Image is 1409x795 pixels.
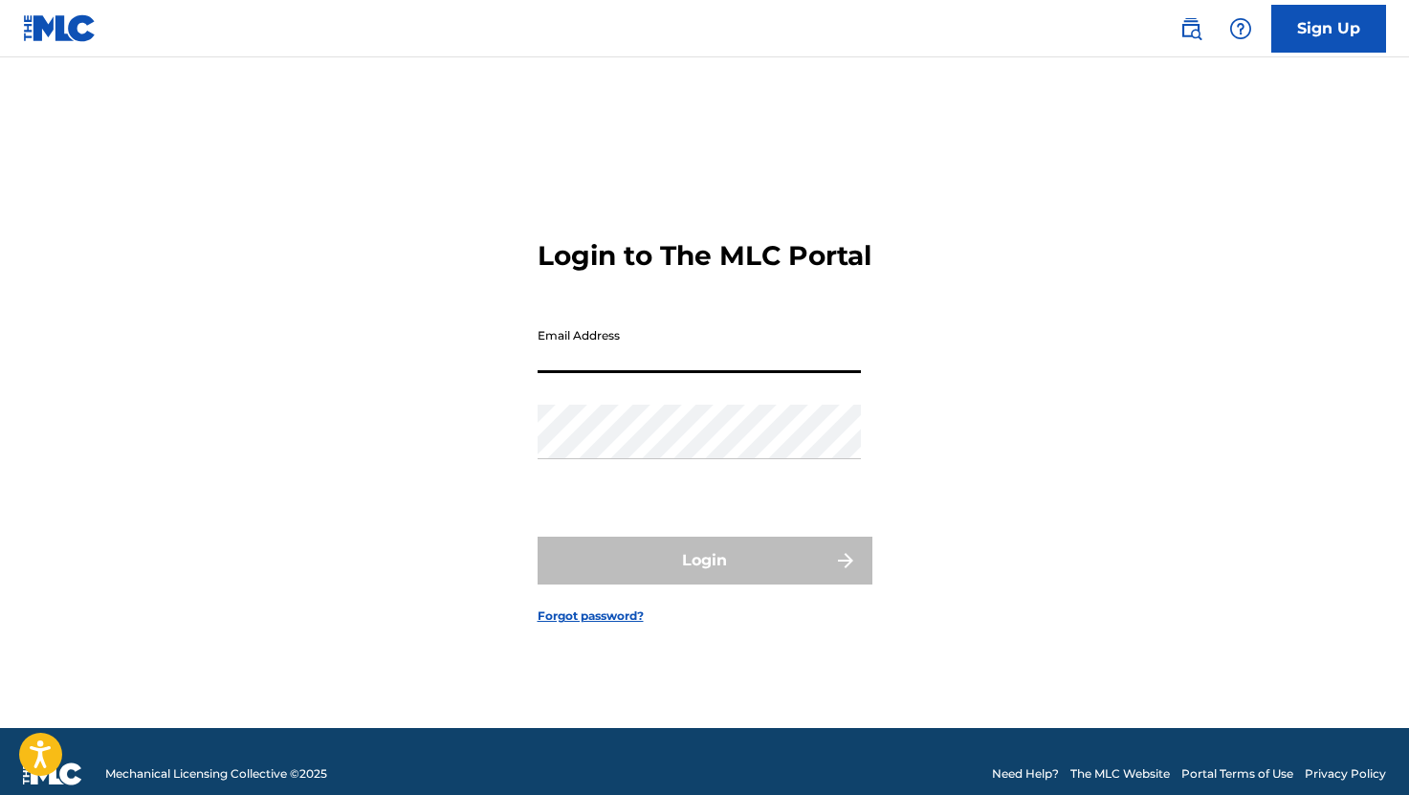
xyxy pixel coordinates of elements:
a: Portal Terms of Use [1181,765,1293,783]
a: Privacy Policy [1305,765,1386,783]
a: Public Search [1172,10,1210,48]
h3: Login to The MLC Portal [538,239,871,273]
iframe: Chat Widget [1313,703,1409,795]
a: Forgot password? [538,607,644,625]
a: Need Help? [992,765,1059,783]
img: MLC Logo [23,14,97,42]
span: Mechanical Licensing Collective © 2025 [105,765,327,783]
a: Sign Up [1271,5,1386,53]
a: The MLC Website [1070,765,1170,783]
div: Help [1222,10,1260,48]
img: search [1179,17,1202,40]
img: help [1229,17,1252,40]
img: logo [23,762,82,785]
